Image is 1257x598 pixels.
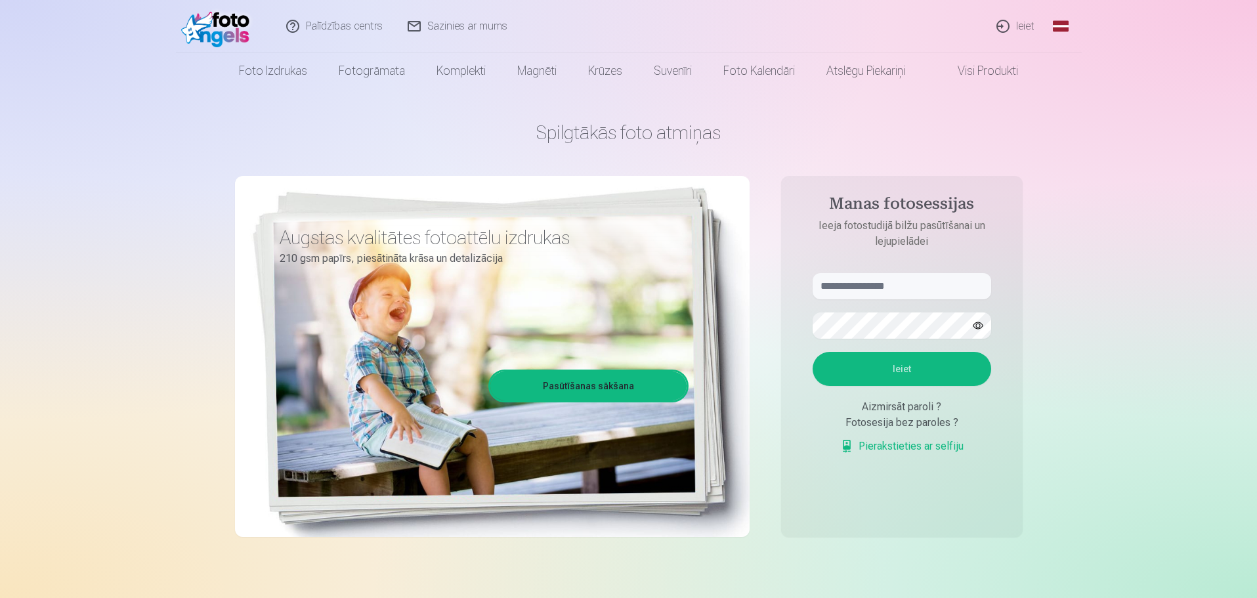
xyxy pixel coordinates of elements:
p: Ieeja fotostudijā bilžu pasūtīšanai un lejupielādei [799,218,1004,249]
h4: Manas fotosessijas [799,194,1004,218]
a: Foto izdrukas [223,53,323,89]
a: Komplekti [421,53,501,89]
a: Pierakstieties ar selfiju [840,438,964,454]
a: Suvenīri [638,53,708,89]
a: Visi produkti [921,53,1034,89]
a: Atslēgu piekariņi [811,53,921,89]
a: Krūzes [572,53,638,89]
div: Aizmirsāt paroli ? [813,399,991,415]
a: Fotogrāmata [323,53,421,89]
a: Pasūtīšanas sākšana [490,372,687,400]
button: Ieiet [813,352,991,386]
p: 210 gsm papīrs, piesātināta krāsa un detalizācija [280,249,679,268]
h3: Augstas kvalitātes fotoattēlu izdrukas [280,226,679,249]
a: Foto kalendāri [708,53,811,89]
h1: Spilgtākās foto atmiņas [235,121,1023,144]
a: Magnēti [501,53,572,89]
img: /fa1 [181,5,257,47]
div: Fotosesija bez paroles ? [813,415,991,431]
